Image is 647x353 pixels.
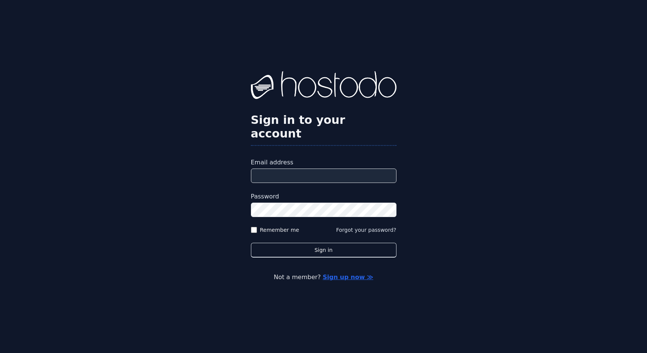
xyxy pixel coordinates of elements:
button: Sign in [251,243,396,258]
button: Forgot your password? [336,226,396,234]
label: Email address [251,158,396,167]
h2: Sign in to your account [251,113,396,141]
p: Not a member? [36,273,611,282]
img: Hostodo [251,71,396,102]
label: Password [251,192,396,201]
a: Sign up now ≫ [323,273,373,281]
label: Remember me [260,226,299,234]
